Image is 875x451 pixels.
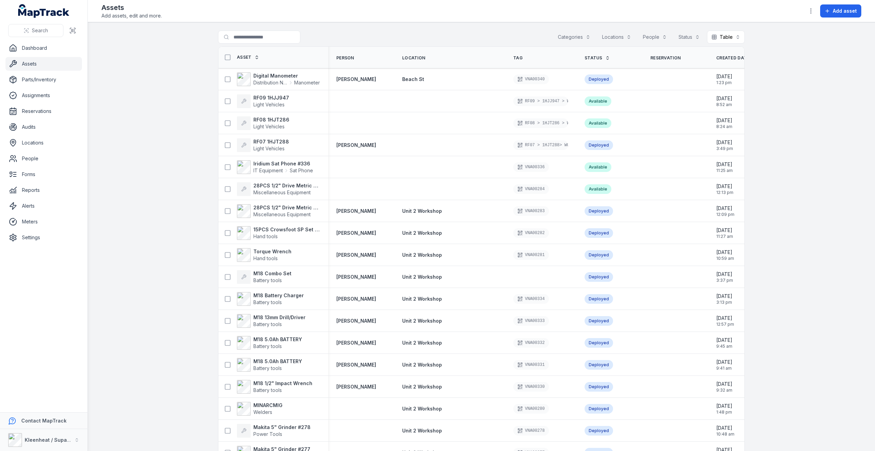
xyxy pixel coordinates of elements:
[5,57,82,71] a: Assets
[402,318,442,324] span: Unit 2 Workshop
[253,167,283,174] span: IT Equipment
[402,76,424,82] span: Beach St
[253,226,320,233] strong: 15PCS Crowsfoot SP Set Metric
[237,336,302,350] a: M18 5.0Ah BATTERYBattery tools
[402,405,442,412] a: Unit 2 Workshop
[716,117,732,124] span: [DATE]
[101,3,162,12] h2: Assets
[716,73,732,85] time: 24/09/2025, 1:23:38 pm
[716,300,732,305] span: 3:13 pm
[716,227,733,239] time: 19/09/2025, 11:27:31 am
[716,139,733,151] time: 22/09/2025, 3:49:52 pm
[402,340,442,346] span: Unit 2 Workshop
[585,140,613,150] div: Deployed
[716,409,732,415] span: 1:48 pm
[716,425,734,437] time: 10/09/2025, 10:48:54 am
[716,190,733,195] span: 12:13 pm
[253,94,289,101] strong: RF09 1HJJ947
[716,234,733,239] span: 11:27 am
[25,437,76,443] strong: Kleenheat / Supagas
[716,271,733,283] time: 17/09/2025, 3:37:22 pm
[716,212,734,217] span: 12:09 pm
[237,402,283,416] a: MINARCMIGWelders
[336,252,376,258] a: [PERSON_NAME]
[5,120,82,134] a: Audits
[585,360,613,370] div: Deployed
[336,317,376,324] a: [PERSON_NAME]
[716,388,732,393] span: 9:32 am
[716,381,732,393] time: 17/09/2025, 9:32:52 am
[5,215,82,229] a: Meters
[336,361,376,368] a: [PERSON_NAME]
[716,205,734,212] span: [DATE]
[716,315,734,327] time: 17/09/2025, 12:57:10 pm
[585,74,613,84] div: Deployed
[585,184,611,194] div: Available
[336,339,376,346] strong: [PERSON_NAME]
[253,424,311,431] strong: Makita 5" Grinder #278
[253,431,282,437] span: Power Tools
[716,183,733,190] span: [DATE]
[402,274,442,280] span: Unit 2 Workshop
[585,404,613,414] div: Deployed
[716,146,733,151] span: 3:49 pm
[336,296,376,302] strong: [PERSON_NAME]
[585,206,613,216] div: Deployed
[402,252,442,258] span: Unit 2 Workshop
[237,380,312,394] a: M18 1/2" Impact WrenchBattery tools
[253,79,287,86] span: Distribution Networks Equipment
[237,94,289,108] a: RF09 1HJJ947Light Vehicles
[237,116,289,130] a: RF08 1HJT286Light Vehicles
[336,208,376,215] strong: [PERSON_NAME]
[253,336,302,343] strong: M18 5.0Ah BATTERY
[716,337,732,344] span: [DATE]
[650,55,681,61] span: Reservation
[237,55,259,60] a: Asset
[336,230,376,236] strong: [PERSON_NAME]
[253,72,320,79] strong: Digital Manometer
[716,95,732,107] time: 23/09/2025, 8:52:42 am
[513,316,549,326] div: VNA00333
[513,338,549,348] div: VNA00332
[585,338,613,348] div: Deployed
[716,117,732,129] time: 23/09/2025, 8:24:55 am
[237,358,302,372] a: M18 5.0Ah BATTERYBattery tools
[402,383,442,390] a: Unit 2 Workshop
[237,204,320,218] a: 28PCS 1/2" Drive Metric Standard and Deep Impact Socket SetMiscellaneous Equipment
[253,321,282,327] span: Battery tools
[5,199,82,213] a: Alerts
[290,167,313,174] span: Sat Phone
[402,296,442,302] span: Unit 2 Workshop
[18,4,70,18] a: MapTrack
[716,322,734,327] span: 12:57 pm
[253,189,311,195] span: Miscellaneous Equipment
[716,249,734,261] time: 19/09/2025, 10:59:46 am
[402,230,442,236] span: Unit 2 Workshop
[5,89,82,102] a: Assignments
[5,73,82,86] a: Parts/Inventory
[253,146,285,151] span: Light Vehicles
[402,208,442,214] span: Unit 2 Workshop
[237,292,304,306] a: M18 Battery ChargerBattery tools
[237,160,313,174] a: Iridium Sat Phone #336IT EquipmentSat Phone
[336,274,376,280] strong: [PERSON_NAME]
[716,366,732,371] span: 9:41 am
[513,184,549,194] div: VNA00284
[513,294,549,304] div: VNA00334
[513,55,523,61] span: Tag
[253,299,282,305] span: Battery tools
[253,138,289,145] strong: RF07 1HJT288
[716,293,732,305] time: 17/09/2025, 3:13:47 pm
[716,381,732,388] span: [DATE]
[5,104,82,118] a: Reservations
[336,383,376,390] a: [PERSON_NAME]
[253,358,302,365] strong: M18 5.0Ah BATTERY
[585,382,613,392] div: Deployed
[585,55,602,61] span: Status
[513,426,549,436] div: VNA00278
[716,315,734,322] span: [DATE]
[402,428,442,433] span: Unit 2 Workshop
[585,294,613,304] div: Deployed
